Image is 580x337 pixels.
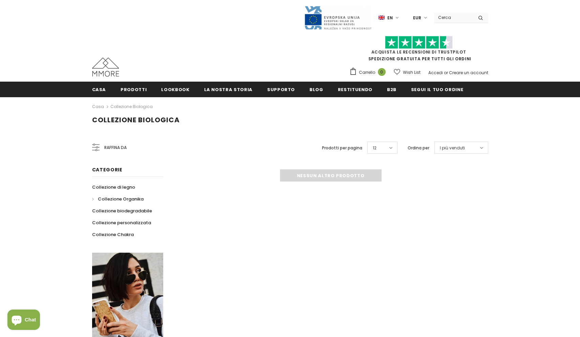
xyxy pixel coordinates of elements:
a: Carrello 0 [349,67,389,78]
span: 12 [373,145,377,151]
span: 0 [378,68,386,76]
span: Wish List [403,69,421,76]
a: Javni Razpis [304,15,372,20]
span: B2B [387,86,396,93]
span: Collezione personalizzata [92,219,151,226]
span: Restituendo [338,86,372,93]
span: Casa [92,86,106,93]
span: Collezione biodegradabile [92,208,152,214]
span: Lookbook [161,86,189,93]
label: Prodotti per pagina [322,145,362,151]
a: Wish List [394,66,421,78]
span: La nostra storia [204,86,253,93]
a: Collezione personalizzata [92,217,151,229]
a: Collezione biodegradabile [92,205,152,217]
span: Carrello [359,69,375,76]
a: Segui il tuo ordine [411,82,463,97]
a: Casa [92,82,106,97]
a: B2B [387,82,396,97]
input: Search Site [434,13,473,22]
inbox-online-store-chat: Shopify online store chat [5,310,42,332]
span: SPEDIZIONE GRATUITA PER TUTTI GLI ORDINI [349,39,488,62]
span: Collezione di legno [92,184,135,190]
span: Collezione biologica [92,115,180,125]
span: Prodotti [121,86,147,93]
a: Casa [92,103,104,111]
span: Collezione Chakra [92,231,134,238]
span: en [387,15,393,21]
a: La nostra storia [204,82,253,97]
img: i-lang-1.png [379,15,385,21]
a: Collezione Organika [92,193,144,205]
a: Blog [309,82,323,97]
a: Collezione Chakra [92,229,134,240]
span: EUR [413,15,421,21]
img: Casi MMORE [92,58,119,77]
span: Blog [309,86,323,93]
span: Raffina da [104,144,127,151]
span: supporto [267,86,295,93]
a: Collezione di legno [92,181,135,193]
a: Acquista le recensioni di TrustPilot [371,49,466,55]
span: Collezione Organika [98,196,144,202]
span: Categorie [92,166,123,173]
a: Prodotti [121,82,147,97]
a: Lookbook [161,82,189,97]
a: Creare un account [449,70,488,76]
span: or [444,70,448,76]
a: Accedi [428,70,443,76]
img: Fidati di Pilot Stars [385,36,453,49]
a: Restituendo [338,82,372,97]
label: Ordina per [408,145,429,151]
a: Collezione biologica [110,104,153,109]
img: Javni Razpis [304,5,372,30]
span: I più venduti [440,145,465,151]
span: Segui il tuo ordine [411,86,463,93]
a: supporto [267,82,295,97]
